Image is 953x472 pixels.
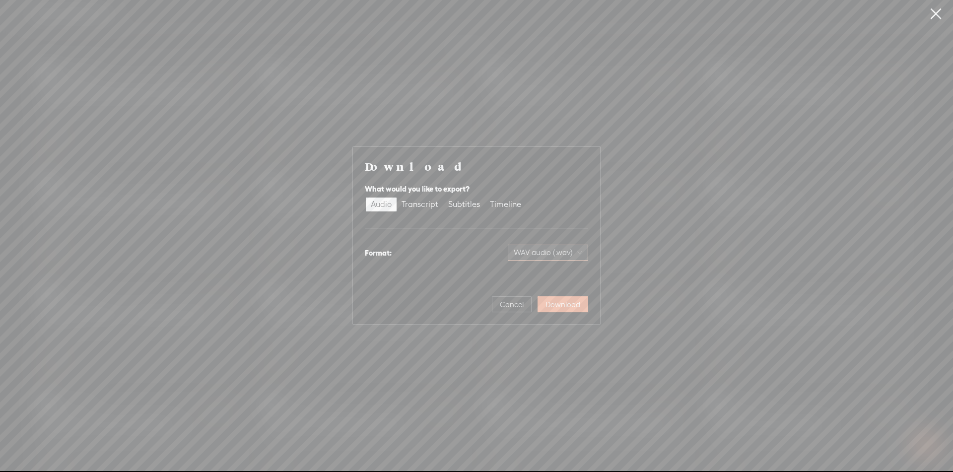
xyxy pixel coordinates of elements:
button: Cancel [492,296,532,312]
div: Transcript [402,198,438,211]
div: Format: [365,247,392,259]
span: Download [545,300,580,310]
button: Download [538,296,588,312]
span: WAV audio (.wav) [514,245,582,260]
div: Timeline [490,198,521,211]
h4: Download [365,159,588,174]
div: Subtitles [448,198,480,211]
div: What would you like to export? [365,183,588,195]
span: Cancel [500,300,524,310]
div: segmented control [365,197,527,212]
div: Audio [371,198,392,211]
